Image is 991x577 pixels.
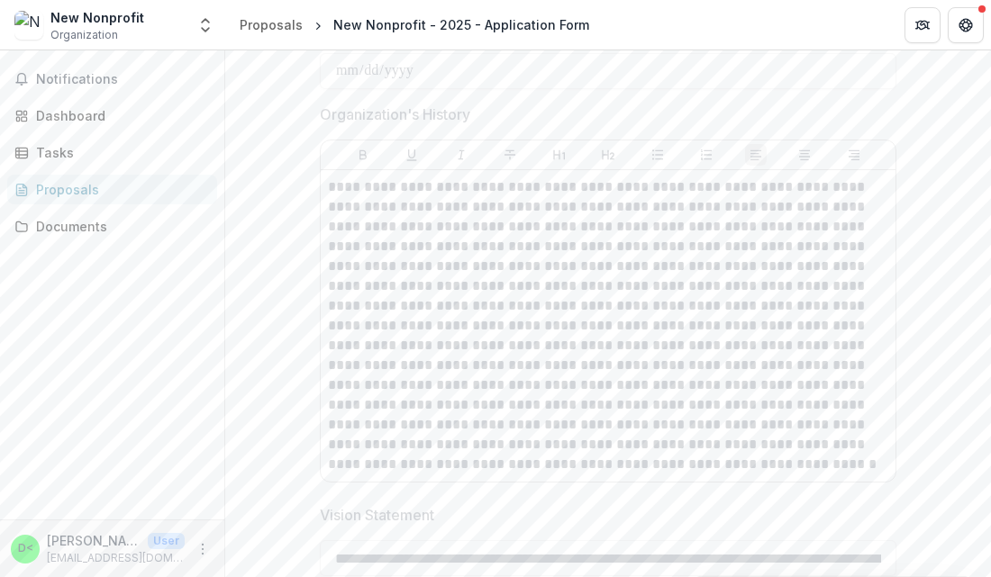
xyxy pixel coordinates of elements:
p: [PERSON_NAME] <[EMAIL_ADDRESS][DOMAIN_NAME]> [47,531,141,550]
button: Open entity switcher [193,7,218,43]
button: More [192,538,214,560]
div: Dashboard [36,106,203,125]
button: Partners [905,7,941,43]
button: Heading 2 [597,144,619,166]
button: Bullet List [647,144,668,166]
a: Documents [7,212,217,241]
button: Align Left [745,144,767,166]
a: Tasks [7,138,217,167]
a: Dashboard [7,101,217,131]
button: Underline [401,144,423,166]
button: Strike [499,144,521,166]
div: Diane Wells <fcm@seeinglivestransformed.com> [18,543,33,554]
p: Vision Statement [320,504,434,526]
button: Bold [352,144,374,166]
button: Notifications [7,65,217,94]
div: New Nonprofit - 2025 - Application Form [333,15,589,34]
button: Get Help [948,7,984,43]
nav: breadcrumb [232,12,596,38]
a: Proposals [7,175,217,204]
div: Proposals [240,15,303,34]
img: New Nonprofit [14,11,43,40]
p: [EMAIL_ADDRESS][DOMAIN_NAME] [47,550,185,566]
div: Documents [36,217,203,236]
p: User [148,533,185,549]
a: Proposals [232,12,310,38]
button: Align Center [794,144,815,166]
div: Tasks [36,143,203,162]
button: Align Right [843,144,865,166]
div: Proposals [36,180,203,199]
div: New Nonprofit [50,8,144,27]
span: Organization [50,27,118,43]
p: Organization's History [320,104,470,125]
span: Notifications [36,72,210,87]
button: Heading 1 [549,144,570,166]
button: Ordered List [696,144,717,166]
button: Italicize [450,144,472,166]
